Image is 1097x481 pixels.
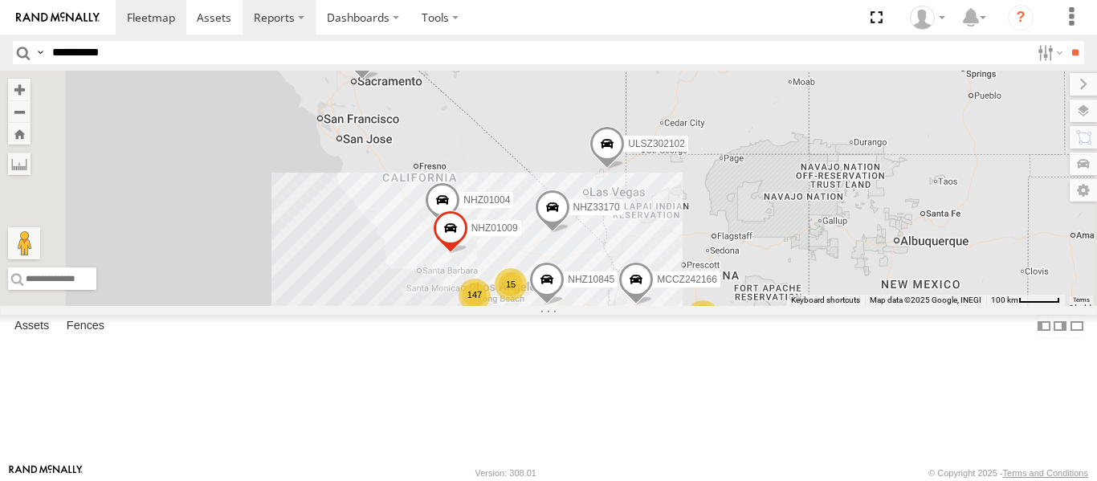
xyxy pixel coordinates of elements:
[791,295,860,306] button: Keyboard shortcuts
[6,315,57,337] label: Assets
[8,123,31,145] button: Zoom Home
[475,468,536,478] div: Version: 308.01
[1069,315,1085,338] label: Hide Summary Table
[1031,41,1066,64] label: Search Filter Options
[1073,297,1090,304] a: Terms (opens in new tab)
[9,465,83,481] a: Visit our Website
[8,79,31,100] button: Zoom in
[1003,468,1088,478] a: Terms and Conditions
[471,222,518,234] span: NHZ01009
[463,194,510,206] span: NHZ01004
[1008,5,1034,31] i: ?
[8,100,31,123] button: Zoom out
[986,295,1065,306] button: Map Scale: 100 km per 48 pixels
[904,6,951,30] div: Zulema McIntosch
[1036,315,1052,338] label: Dock Summary Table to the Left
[657,274,717,285] span: MCCZ242166
[628,138,685,149] span: ULSZ302102
[8,153,31,175] label: Measure
[1052,315,1068,338] label: Dock Summary Table to the Right
[16,12,100,23] img: rand-logo.svg
[687,300,719,332] div: 3
[8,227,40,259] button: Drag Pegman onto the map to open Street View
[1070,179,1097,202] label: Map Settings
[59,315,112,337] label: Fences
[870,296,981,304] span: Map data ©2025 Google, INEGI
[991,296,1018,304] span: 100 km
[34,41,47,64] label: Search Query
[459,279,491,311] div: 147
[568,274,614,285] span: NHZ10845
[495,268,527,300] div: 15
[928,468,1088,478] div: © Copyright 2025 -
[573,202,620,213] span: NHZ33170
